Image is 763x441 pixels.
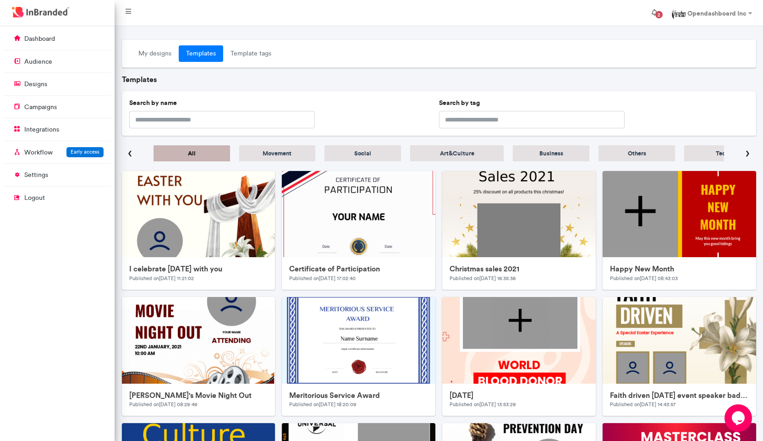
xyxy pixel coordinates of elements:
[440,149,474,157] span: Art & Culture
[24,57,52,66] p: audience
[251,150,304,157] h5: Movement
[324,145,401,161] a: Social
[289,391,428,400] h6: Meritorious Service Award
[4,121,111,138] a: integrations
[4,30,111,47] a: dashboard
[179,45,223,62] a: Templates
[129,275,194,281] small: Published on [DATE] 11:21:02
[289,265,428,273] h6: Certificate of Participation
[128,143,132,164] span: ‹
[154,145,230,161] a: All
[4,166,111,183] a: settings
[603,171,756,290] a: uploadsHappy New MonthPublished on[DATE] 08:43:03
[24,125,59,134] p: integrations
[282,297,435,416] a: uploadsMeritorious Service AwardPublished on[DATE] 18:20:09
[513,145,589,161] a: Business
[129,99,177,108] label: Search by name
[725,404,754,432] iframe: chat widget
[664,4,759,22] a: Opendashboard Inc
[10,5,71,20] img: InBranded Logo
[450,391,588,400] h6: [DATE]
[24,80,47,89] p: designs
[239,145,316,161] a: Movement
[336,150,390,157] h5: Social
[289,401,357,408] small: Published on [DATE] 18:20:09
[122,297,275,416] a: uploads[PERSON_NAME]'s Movie Night OutPublished on[DATE] 08:29:49
[24,171,48,180] p: settings
[696,150,749,157] h5: Tech
[165,150,219,157] h5: All
[289,275,356,281] small: Published on [DATE] 17:02:40
[746,143,750,164] span: ›
[610,391,749,400] h6: Faith driven [DATE] event speaker badge
[223,45,279,62] a: Template tags
[442,171,596,290] a: uploadsChristmas sales 2021Published on[DATE] 16:35:36
[598,145,675,161] a: Others
[71,149,99,155] span: Early access
[672,7,686,21] img: profile dp
[524,150,578,157] h5: Business
[610,401,675,408] small: Published on [DATE] 14:43:57
[450,275,516,281] small: Published on [DATE] 16:35:36
[684,145,761,161] a: Tech
[610,150,664,157] h5: Others
[24,103,57,112] p: campaigns
[24,148,53,157] p: Workflow
[122,171,275,290] a: uploadsI celebrate [DATE] with youPublished on[DATE] 11:21:02
[450,401,516,408] small: Published on [DATE] 13:53:29
[282,171,435,290] a: uploadsCertificate of ParticipationPublished on[DATE] 17:02:40
[4,98,111,116] a: campaigns
[24,193,45,203] p: logout
[655,11,663,18] span: 2
[610,275,678,281] small: Published on [DATE] 08:43:03
[24,34,55,44] p: dashboard
[129,391,268,400] h6: [PERSON_NAME]'s Movie Night Out
[450,265,588,273] h6: Christmas sales 2021
[439,99,480,108] label: Search by tag
[4,75,111,93] a: designs
[4,53,111,70] a: audience
[687,9,747,17] strong: Opendashboard Inc
[442,297,596,416] a: uploads[DATE]Published on[DATE] 13:53:29
[603,297,756,416] a: uploadsFaith driven [DATE] event speaker badgePublished on[DATE] 14:43:57
[129,401,198,408] small: Published on [DATE] 08:29:49
[122,75,756,84] h6: Templates
[410,145,504,161] a: Art&Culture
[644,4,664,22] button: 2
[131,45,179,62] a: My designs
[4,143,111,161] a: WorkflowEarly access
[129,265,268,273] h6: I celebrate [DATE] with you
[610,265,749,273] h6: Happy New Month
